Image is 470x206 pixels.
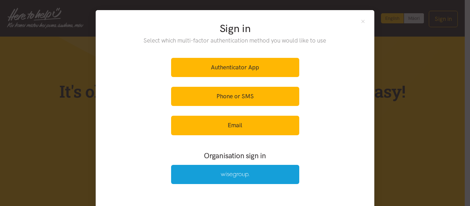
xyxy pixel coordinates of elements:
p: Select which multi-factor authentication method you would like to use [130,36,341,45]
a: Phone or SMS [171,87,299,106]
a: Email [171,116,299,135]
button: Close [360,18,366,24]
h2: Sign in [130,21,341,36]
a: Authenticator App [171,58,299,77]
h3: Organisation sign in [152,151,318,161]
img: Wise Group [221,172,249,178]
